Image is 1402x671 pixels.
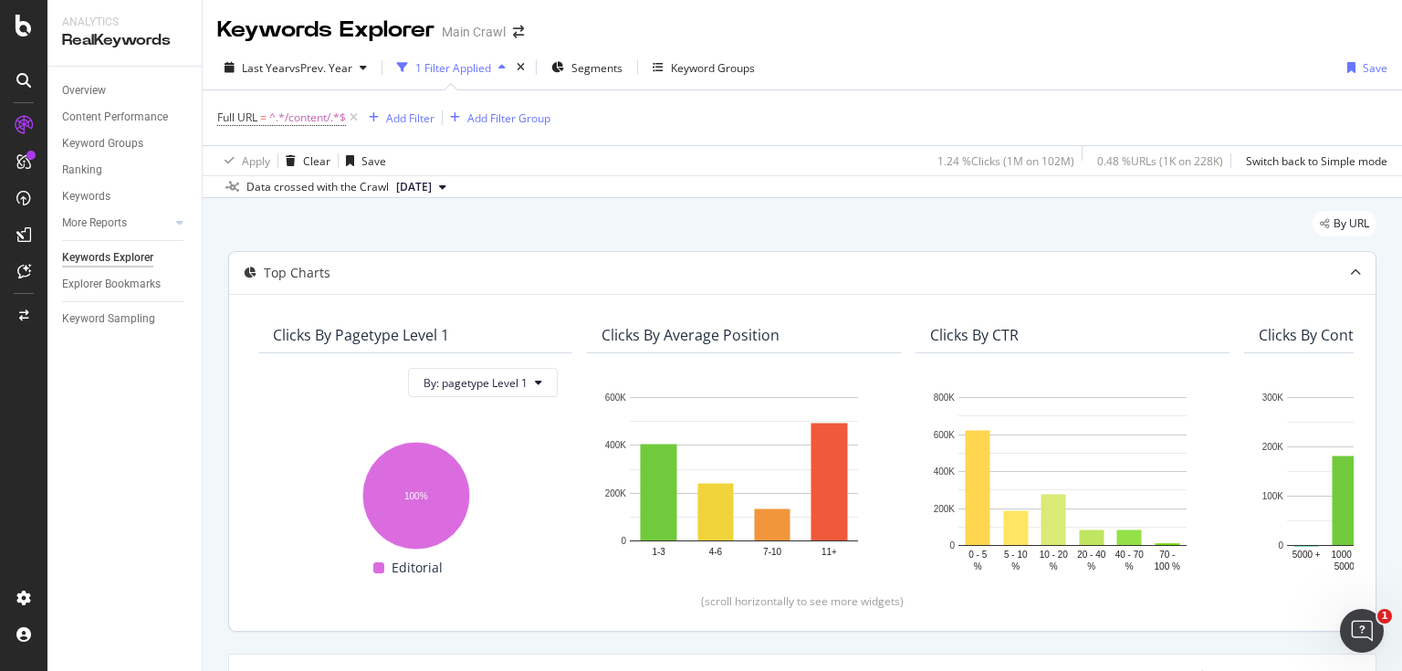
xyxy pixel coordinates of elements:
text: 11+ [821,547,837,557]
text: 40 - 70 [1115,550,1145,560]
div: Analytics [62,15,187,30]
span: By: pagetype Level 1 [424,375,528,391]
text: 400K [605,441,627,451]
text: 0 - 5 [968,550,987,560]
svg: A chart. [273,432,558,552]
text: 10 - 20 [1040,550,1069,560]
text: % [1125,561,1134,571]
div: Clicks By CTR [930,326,1019,344]
text: 5000 [1334,561,1355,571]
text: 200K [605,488,627,498]
span: 1 [1377,609,1392,624]
div: Save [361,153,386,169]
span: By URL [1334,218,1369,229]
div: Overview [62,81,106,100]
div: Add Filter [386,110,434,126]
div: Keywords Explorer [62,248,153,267]
text: 100% [404,491,428,501]
button: Last YearvsPrev. Year [217,53,374,82]
iframe: Intercom live chat [1340,609,1384,653]
text: 0 [1278,540,1283,550]
text: 1000 - [1332,550,1357,560]
text: 5 - 10 [1004,550,1028,560]
button: Clear [278,146,330,175]
button: [DATE] [389,176,454,198]
a: Keywords Explorer [62,248,189,267]
text: 7-10 [763,547,781,557]
svg: A chart. [930,388,1215,574]
text: % [1087,561,1095,571]
button: Segments [544,53,630,82]
text: 600K [605,393,627,403]
button: Switch back to Simple mode [1239,146,1387,175]
div: (scroll horizontally to see more widgets) [251,593,1354,609]
button: 1 Filter Applied [390,53,513,82]
button: Save [339,146,386,175]
span: = [260,110,267,125]
div: Explorer Bookmarks [62,275,161,294]
text: 0 [949,540,955,550]
div: Clicks By Average Position [602,326,779,344]
span: vs Prev. Year [289,60,352,76]
div: RealKeywords [62,30,187,51]
div: Content Performance [62,108,168,127]
svg: A chart. [602,388,886,568]
div: Add Filter Group [467,110,550,126]
div: More Reports [62,214,127,233]
div: Ranking [62,161,102,180]
div: Keyword Groups [62,134,143,153]
button: By: pagetype Level 1 [408,368,558,397]
text: 300K [1262,393,1284,403]
a: Content Performance [62,108,189,127]
text: 400K [934,467,956,477]
div: 0.48 % URLs ( 1K on 228K ) [1097,153,1223,169]
div: Keywords [62,187,110,206]
div: 1 Filter Applied [415,60,491,76]
div: 1.24 % Clicks ( 1M on 102M ) [937,153,1074,169]
text: 100K [1262,491,1284,501]
div: Clear [303,153,330,169]
div: times [513,58,528,77]
span: Last Year [242,60,289,76]
span: Full URL [217,110,257,125]
div: Switch back to Simple mode [1246,153,1387,169]
div: Apply [242,153,270,169]
span: Segments [571,60,623,76]
div: Keyword Sampling [62,309,155,329]
text: 800K [934,393,956,403]
a: Keyword Groups [62,134,189,153]
text: 100 % [1155,561,1180,571]
text: % [1011,561,1020,571]
text: 0 [621,536,626,546]
text: 20 - 40 [1077,550,1106,560]
div: Data crossed with the Crawl [246,179,389,195]
div: Save [1363,60,1387,76]
a: Overview [62,81,189,100]
div: Top Charts [264,264,330,282]
div: Keyword Groups [671,60,755,76]
div: Main Crawl [442,23,506,41]
button: Add Filter [361,107,434,129]
a: Keyword Sampling [62,309,189,329]
a: Explorer Bookmarks [62,275,189,294]
span: 2025 Sep. 25th [396,179,432,195]
a: Keywords [62,187,189,206]
span: Editorial [392,557,443,579]
a: More Reports [62,214,171,233]
button: Keyword Groups [645,53,762,82]
text: 200K [1262,442,1284,452]
text: 4-6 [709,547,723,557]
text: % [974,561,982,571]
div: Clicks By pagetype Level 1 [273,326,449,344]
text: 1-3 [652,547,665,557]
button: Save [1340,53,1387,82]
a: Ranking [62,161,189,180]
span: ^.*/content/.*$ [269,105,346,131]
text: 200K [934,504,956,514]
div: legacy label [1313,211,1376,236]
text: 5000 + [1292,550,1321,560]
text: % [1050,561,1058,571]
